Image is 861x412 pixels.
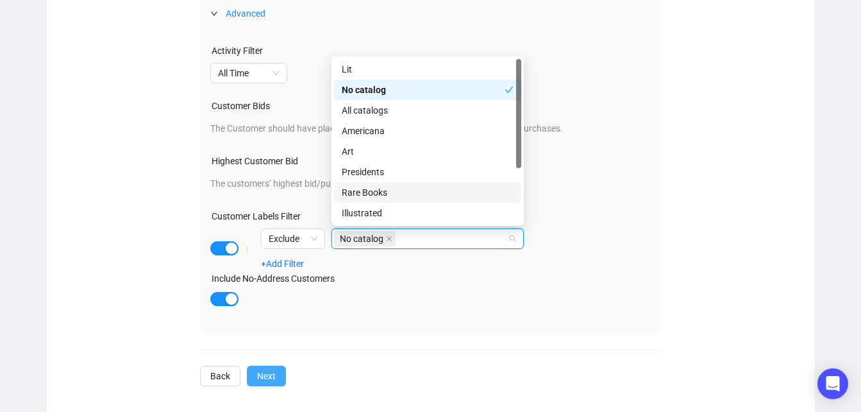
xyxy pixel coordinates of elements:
[212,273,335,284] label: Include No-Address Customers
[342,144,514,159] div: Art
[498,123,563,133] span: bids/purchases.
[334,141,521,162] div: Art
[342,165,514,179] div: Presidents
[334,100,521,121] div: All catalogs
[261,259,304,269] a: +Add Filter
[212,156,298,166] label: Highest Customer Bid
[342,103,514,117] div: All catalogs
[334,59,521,80] div: Lit
[334,231,396,246] span: No catalog
[817,368,848,399] div: Open Intercom Messenger
[212,211,301,221] label: Customer Labels Filter
[334,203,521,223] div: Illustrated
[342,206,514,220] div: Illustrated
[340,232,383,246] span: No catalog
[218,64,280,83] span: All Time
[342,83,505,97] div: No catalog
[210,178,455,189] span: The customers’ highest bid/purchase should be worth at least
[257,369,276,383] span: Next
[212,46,263,56] label: Activity Filter
[334,121,521,141] div: Americana
[342,185,514,200] div: Rare Books
[505,85,514,94] span: check
[386,236,392,242] span: close
[269,229,317,248] span: Exclude
[212,101,270,111] label: Customer Bids
[342,62,514,76] div: Lit
[210,123,434,133] span: The Customer should have placed a minimum amount of
[246,244,248,254] div: |
[334,162,521,182] div: Presidents
[334,182,521,203] div: Rare Books
[247,366,286,386] button: Next
[334,80,521,100] div: No catalog
[226,8,265,19] span: Advanced
[200,366,240,386] button: Back
[210,369,230,383] span: Back
[342,124,514,138] div: Americana
[210,10,218,17] span: expanded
